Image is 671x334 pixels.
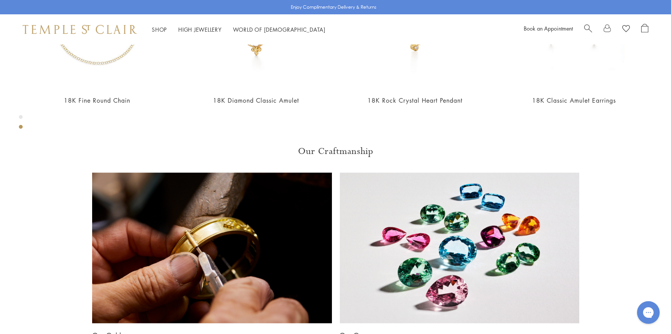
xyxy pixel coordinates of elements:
a: World of [DEMOGRAPHIC_DATA]World of [DEMOGRAPHIC_DATA] [233,26,325,33]
a: 18K Classic Amulet Earrings [532,96,616,105]
a: Open Shopping Bag [641,24,648,35]
a: ShopShop [152,26,167,33]
a: High JewelleryHigh Jewellery [178,26,222,33]
a: Search [584,24,592,35]
h3: Our Craftmanship [92,145,579,157]
img: Ball Chains [92,172,332,323]
iframe: Gorgias live chat messenger [633,299,663,326]
a: View Wishlist [622,24,630,35]
a: 18K Fine Round Chain [64,96,130,105]
img: Temple St. Clair [23,25,137,34]
p: Enjoy Complimentary Delivery & Returns [291,3,376,11]
div: Product gallery navigation [19,113,23,135]
img: Ball Chains [339,172,579,323]
nav: Main navigation [152,25,325,34]
a: Book an Appointment [524,25,573,32]
a: 18K Diamond Classic Amulet [213,96,299,105]
a: 18K Rock Crystal Heart Pendant [367,96,463,105]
